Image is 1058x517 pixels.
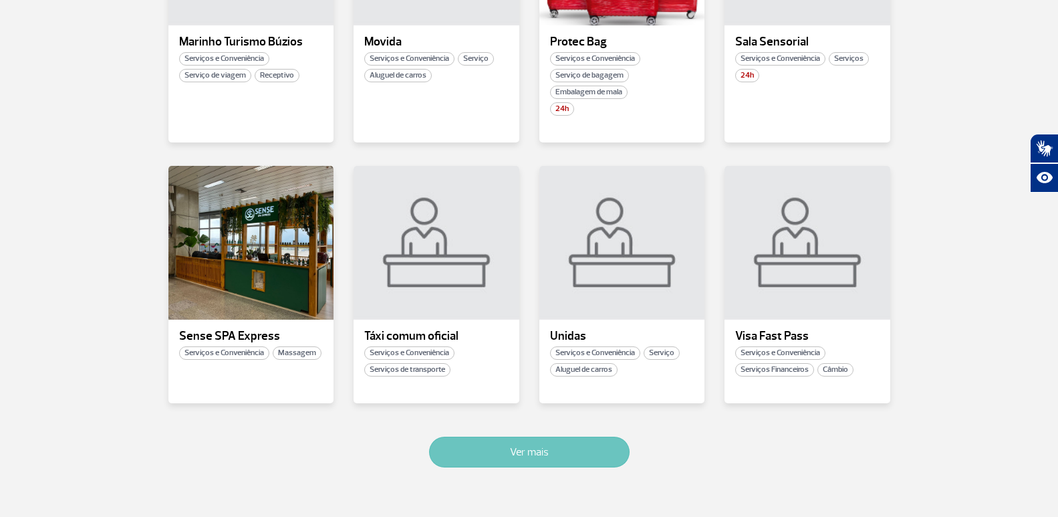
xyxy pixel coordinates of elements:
[550,86,628,99] span: Embalagem de mala
[550,52,640,66] span: Serviços e Conveniência
[735,35,880,49] p: Sala Sensorial
[179,346,269,360] span: Serviços e Conveniência
[429,437,630,468] button: Ver mais
[364,346,454,360] span: Serviços e Conveniência
[273,346,321,360] span: Massagem
[817,363,853,377] span: Câmbio
[364,35,509,49] p: Movida
[550,346,640,360] span: Serviços e Conveniência
[364,52,454,66] span: Serviços e Conveniência
[1030,134,1058,163] button: Abrir tradutor de língua de sinais.
[550,363,618,377] span: Aluguel de carros
[179,69,251,82] span: Serviço de viagem
[550,330,694,343] p: Unidas
[735,69,759,82] span: 24h
[458,52,494,66] span: Serviço
[644,346,680,360] span: Serviço
[364,330,509,343] p: Táxi comum oficial
[179,330,323,343] p: Sense SPA Express
[550,35,694,49] p: Protec Bag
[550,102,574,116] span: 24h
[550,69,629,82] span: Serviço de bagagem
[364,363,450,377] span: Serviços de transporte
[179,52,269,66] span: Serviços e Conveniência
[735,346,825,360] span: Serviços e Conveniência
[735,330,880,343] p: Visa Fast Pass
[179,35,323,49] p: Marinho Turismo Búzios
[735,363,814,377] span: Serviços Financeiros
[1030,163,1058,193] button: Abrir recursos assistivos.
[1030,134,1058,193] div: Plugin de acessibilidade da Hand Talk.
[829,52,869,66] span: Serviços
[735,52,825,66] span: Serviços e Conveniência
[364,69,432,82] span: Aluguel de carros
[255,69,299,82] span: Receptivo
